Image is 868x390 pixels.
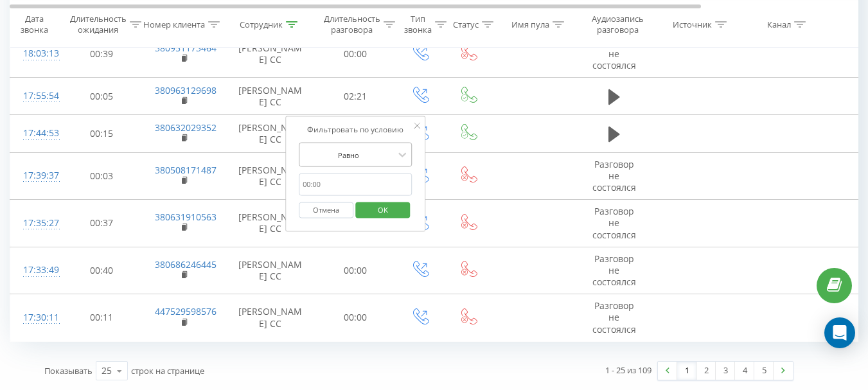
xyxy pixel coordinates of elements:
[355,202,410,218] button: OK
[226,247,315,294] td: [PERSON_NAME] CC
[155,121,217,134] a: 380632029352
[226,200,315,247] td: [PERSON_NAME] CC
[587,13,649,35] div: Аудиозапись разговора
[453,19,479,30] div: Статус
[226,78,315,115] td: [PERSON_NAME] CC
[226,152,315,200] td: [PERSON_NAME] CC
[62,115,142,152] td: 00:15
[62,200,142,247] td: 00:37
[365,199,401,219] span: OK
[226,30,315,78] td: [PERSON_NAME] CC
[716,362,735,380] a: 3
[605,364,651,377] div: 1 - 25 из 109
[511,19,549,30] div: Имя пула
[23,305,49,330] div: 17:30:11
[824,317,855,348] div: Open Intercom Messenger
[155,211,217,223] a: 380631910563
[155,305,217,317] a: 447529598576
[23,258,49,283] div: 17:33:49
[315,115,396,152] td: 02:35
[23,211,49,236] div: 17:35:27
[324,13,380,35] div: Длительность разговора
[23,41,49,66] div: 18:03:13
[23,121,49,146] div: 17:44:53
[155,258,217,270] a: 380686246445
[155,164,217,176] a: 380508171487
[677,362,696,380] a: 1
[592,36,636,71] span: Разговор не состоялся
[62,30,142,78] td: 00:39
[673,19,712,30] div: Источник
[62,294,142,342] td: 00:11
[70,13,127,35] div: Длительность ожидания
[62,247,142,294] td: 00:40
[754,362,774,380] a: 5
[315,247,396,294] td: 00:00
[696,362,716,380] a: 2
[226,115,315,152] td: [PERSON_NAME] CC
[44,365,93,377] span: Показывать
[155,42,217,54] a: 380951173464
[767,19,791,30] div: Канал
[226,294,315,342] td: [PERSON_NAME] CC
[299,202,353,218] button: Отмена
[315,30,396,78] td: 00:00
[10,13,58,35] div: Дата звонка
[592,253,636,288] span: Разговор не состоялся
[592,205,636,240] span: Разговор не состоялся
[155,84,217,96] a: 380963129698
[143,19,205,30] div: Номер клиента
[299,123,412,136] div: Фильтровать по условию
[592,158,636,193] span: Разговор не состоялся
[404,13,432,35] div: Тип звонка
[592,299,636,335] span: Разговор не состоялся
[240,19,283,30] div: Сотрудник
[131,365,204,377] span: строк на странице
[23,163,49,188] div: 17:39:37
[299,173,412,196] input: 00:00
[62,78,142,115] td: 00:05
[735,362,754,380] a: 4
[315,294,396,342] td: 00:00
[23,84,49,109] div: 17:55:54
[62,152,142,200] td: 00:03
[315,78,396,115] td: 02:21
[102,364,112,377] div: 25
